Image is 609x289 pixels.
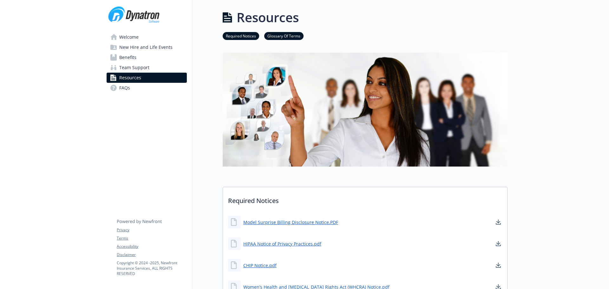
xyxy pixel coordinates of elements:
[107,62,187,73] a: Team Support
[223,53,507,167] img: resources page banner
[494,261,502,269] a: download document
[119,62,149,73] span: Team Support
[223,33,259,39] a: Required Notices
[117,227,187,233] a: Privacy
[107,42,187,52] a: New Hire and Life Events
[119,42,173,52] span: New Hire and Life Events
[117,252,187,258] a: Disclaimer
[494,240,502,247] a: download document
[119,73,141,83] span: Resources
[107,32,187,42] a: Welcome
[264,33,304,39] a: Glossary Of Terms
[119,52,136,62] span: Benefits
[243,262,277,269] a: CHIP Notice.pdf
[117,235,187,241] a: Terms
[223,187,507,211] p: Required Notices
[243,219,338,226] a: Model Surprise Billing Disclosure Notice.PDF
[119,83,130,93] span: FAQs
[494,218,502,226] a: download document
[243,240,321,247] a: HIPAA Notice of Privacy Practices.pdf
[117,260,187,276] p: Copyright © 2024 - 2025 , Newfront Insurance Services, ALL RIGHTS RESERVED
[107,73,187,83] a: Resources
[117,244,187,249] a: Accessibility
[119,32,139,42] span: Welcome
[107,52,187,62] a: Benefits
[107,83,187,93] a: FAQs
[237,8,299,27] h1: Resources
